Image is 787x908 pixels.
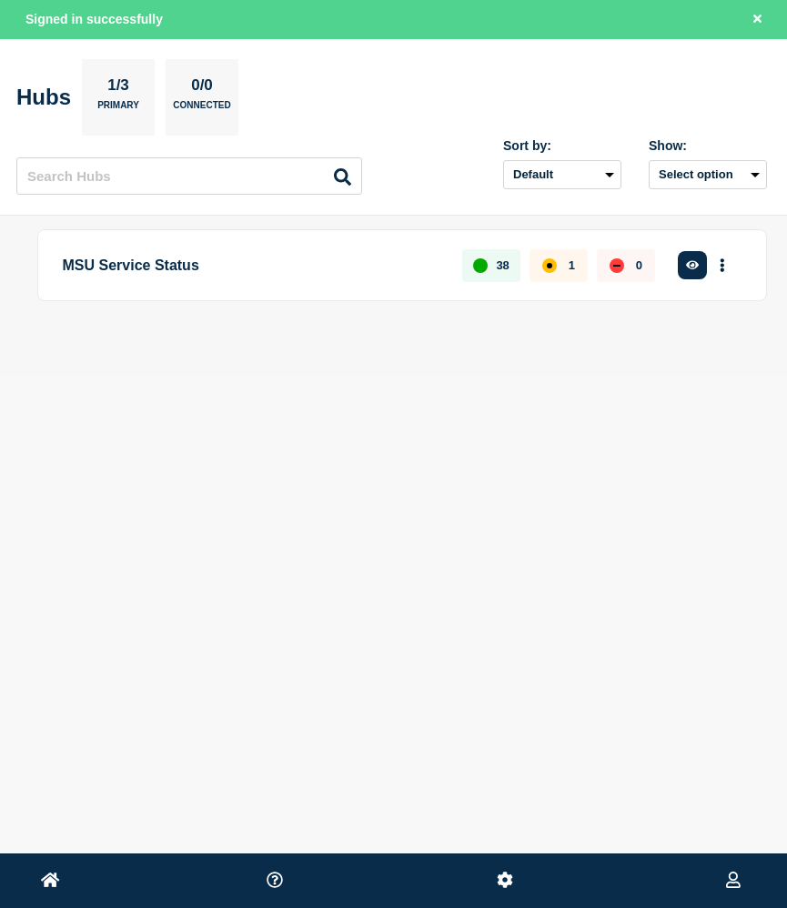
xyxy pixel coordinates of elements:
p: MSU Service Status [63,248,442,282]
p: 1/3 [101,76,136,100]
select: Sort by [503,160,621,189]
p: 0/0 [185,76,220,100]
div: Sort by: [503,138,621,153]
button: More actions [711,248,734,282]
div: Show: [649,138,767,153]
p: 1 [569,258,575,272]
div: down [610,258,624,273]
p: 0 [636,258,642,272]
h2: Hubs [16,85,71,110]
input: Search Hubs [16,157,362,195]
p: Primary [97,100,139,119]
button: Close banner [746,9,769,30]
p: 38 [496,258,509,272]
p: Connected [173,100,230,119]
div: affected [542,258,557,273]
button: Select option [649,160,767,189]
div: up [473,258,488,273]
span: Signed in successfully [25,12,163,26]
